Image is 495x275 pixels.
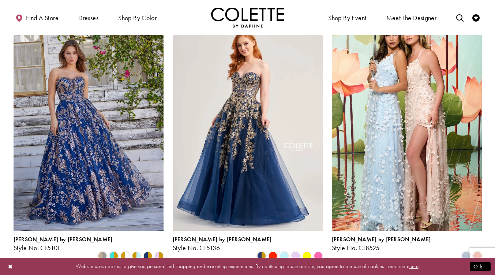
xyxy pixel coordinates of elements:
i: Ice Blue [462,252,470,260]
span: [PERSON_NAME] by [PERSON_NAME] [14,235,113,243]
span: Shop By Event [326,7,368,27]
i: Gold/White [121,252,130,260]
span: Shop by color [116,7,158,27]
span: Style No. CL5136 [173,244,220,252]
div: Colette by Daphne Style No. CL5101 [14,236,113,252]
span: Find a store [26,14,59,22]
span: Dresses [78,14,98,22]
i: Yellow [303,252,311,260]
a: Check Wishlist [470,7,481,27]
button: Submit Dialog [470,262,491,271]
i: Gold/Pewter [98,252,107,260]
i: Lilac [291,252,300,260]
span: [PERSON_NAME] by [PERSON_NAME] [173,235,272,243]
p: Website uses cookies to give you personalized shopping and marketing experiences. By continuing t... [53,261,442,271]
a: Visit Colette by Daphne Style No. CL8525 Page [332,12,482,231]
a: here [409,263,419,270]
a: Toggle search [454,7,465,27]
i: Turquoise/Gold [109,252,118,260]
img: Colette by Daphne [211,7,284,27]
i: Scarlet [269,252,277,260]
span: Shop by color [118,14,157,22]
span: Style No. CL8525 [332,244,380,252]
i: Navy/Gold [143,252,152,260]
a: Visit Colette by Daphne Style No. CL5136 Page [173,12,323,231]
i: Pink [314,252,323,260]
i: Navy Blue/Gold [257,252,266,260]
i: Light Blue [280,252,289,260]
a: Find a store [14,7,60,27]
span: Dresses [76,7,100,27]
span: Style No. CL5101 [14,244,61,252]
span: [PERSON_NAME] by [PERSON_NAME] [332,235,431,243]
a: Visit Colette by Daphne Style No. CL5101 Page [14,12,164,231]
div: Colette by Daphne Style No. CL5136 [173,236,272,252]
span: Shop By Event [328,14,366,22]
div: Colette by Daphne Style No. CL8525 [332,236,431,252]
a: Meet the designer [385,7,439,27]
button: Close Dialog [4,260,17,273]
i: Light Blue/Gold [132,252,141,260]
i: Lilac/Gold [155,252,164,260]
a: Visit Home Page [211,7,284,27]
span: Meet the designer [386,14,437,22]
